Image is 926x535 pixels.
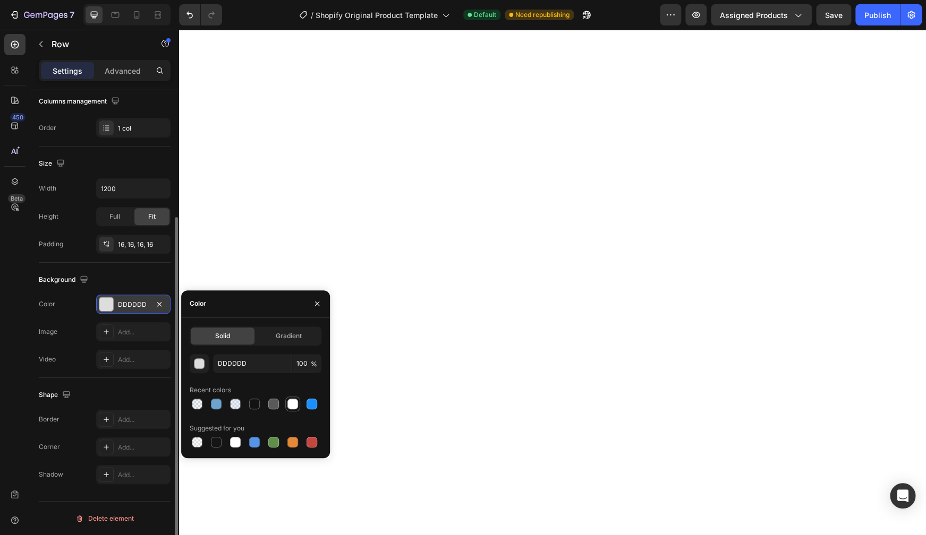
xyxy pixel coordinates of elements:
[316,10,438,21] span: Shopify Original Product Template
[8,194,26,203] div: Beta
[118,355,168,365] div: Add...
[39,327,57,336] div: Image
[179,4,222,25] div: Undo/Redo
[864,10,891,21] div: Publish
[311,359,317,369] span: %
[215,331,230,341] span: Solid
[39,442,60,452] div: Corner
[39,470,63,479] div: Shadow
[39,273,90,287] div: Background
[118,327,168,337] div: Add...
[39,157,67,171] div: Size
[97,179,170,198] input: Auto
[53,65,82,76] p: Settings
[10,113,26,122] div: 450
[213,354,292,373] input: Eg: FFFFFF
[4,4,79,25] button: 7
[816,4,851,25] button: Save
[855,4,900,25] button: Publish
[311,10,313,21] span: /
[39,415,60,424] div: Border
[118,443,168,452] div: Add...
[890,483,915,508] div: Open Intercom Messenger
[39,355,56,364] div: Video
[39,299,55,309] div: Color
[118,300,149,309] div: DDDDDD
[515,10,570,20] span: Need republishing
[148,212,156,221] span: Fit
[474,10,496,20] span: Default
[720,10,788,21] span: Assigned Products
[190,424,244,433] div: Suggested for you
[70,8,74,21] p: 7
[179,30,926,535] iframe: Design area
[118,415,168,425] div: Add...
[105,65,141,76] p: Advanced
[75,512,134,525] div: Delete element
[276,331,302,341] span: Gradient
[39,388,73,402] div: Shape
[39,123,56,133] div: Order
[52,38,142,50] p: Row
[39,510,171,527] button: Delete element
[118,124,168,133] div: 1 col
[825,11,843,20] span: Save
[39,94,122,109] div: Columns management
[39,239,63,249] div: Padding
[39,184,56,193] div: Width
[711,4,812,25] button: Assigned Products
[118,470,168,480] div: Add...
[190,385,231,395] div: Recent colors
[118,240,168,249] div: 16, 16, 16, 16
[190,299,206,308] div: Color
[109,212,120,221] span: Full
[39,212,58,221] div: Height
